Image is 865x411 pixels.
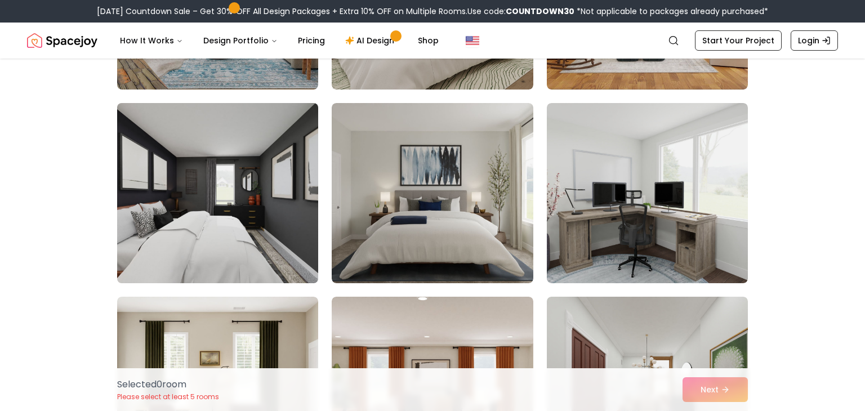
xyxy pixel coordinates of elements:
[111,29,192,52] button: How It Works
[547,103,748,283] img: Room room-21
[695,30,782,51] a: Start Your Project
[409,29,448,52] a: Shop
[506,6,574,17] b: COUNTDOWN30
[467,6,574,17] span: Use code:
[27,29,97,52] a: Spacejoy
[27,23,838,59] nav: Global
[336,29,407,52] a: AI Design
[112,99,323,288] img: Room room-19
[289,29,334,52] a: Pricing
[466,34,479,47] img: United States
[574,6,768,17] span: *Not applicable to packages already purchased*
[117,392,219,401] p: Please select at least 5 rooms
[111,29,448,52] nav: Main
[97,6,768,17] div: [DATE] Countdown Sale – Get 30% OFF All Design Packages + Extra 10% OFF on Multiple Rooms.
[791,30,838,51] a: Login
[332,103,533,283] img: Room room-20
[27,29,97,52] img: Spacejoy Logo
[117,378,219,391] p: Selected 0 room
[194,29,287,52] button: Design Portfolio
